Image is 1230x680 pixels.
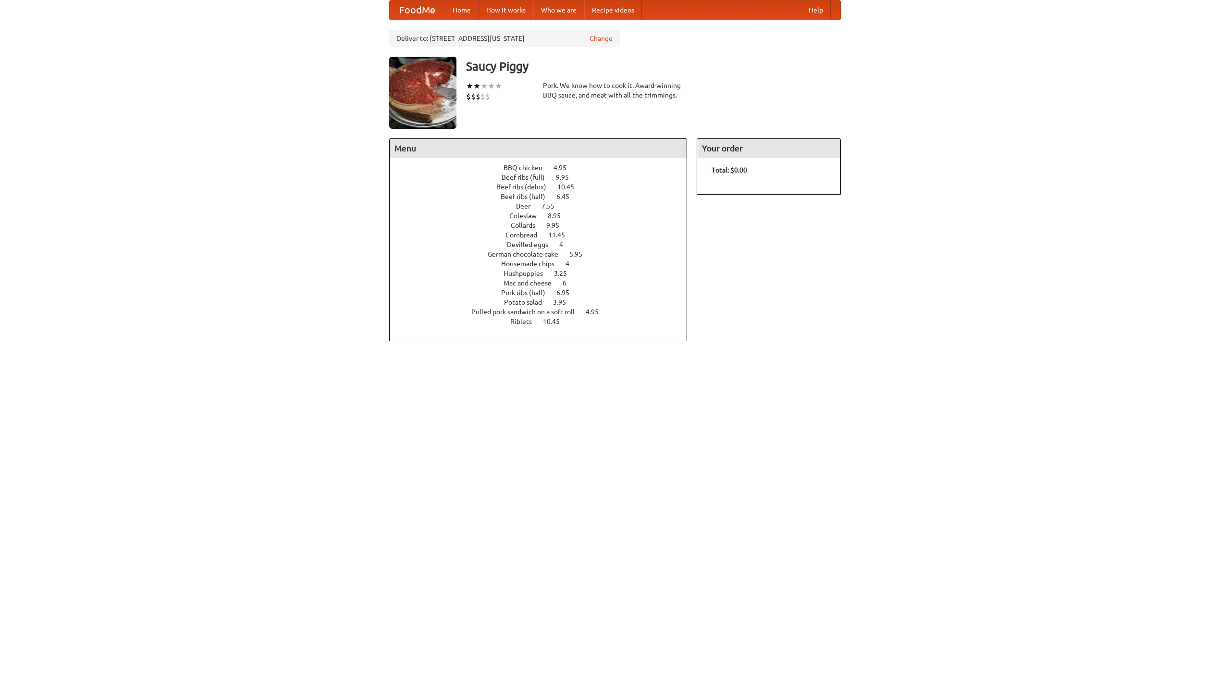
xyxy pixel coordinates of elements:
a: BBQ chicken 4.95 [504,164,584,172]
span: Mac and cheese [504,279,561,287]
span: BBQ chicken [504,164,552,172]
li: ★ [466,81,473,91]
h4: Your order [697,139,840,158]
span: Devilled eggs [507,241,558,248]
li: ★ [488,81,495,91]
a: Housemade chips 4 [501,260,587,268]
li: ★ [473,81,480,91]
span: 4.95 [553,164,576,172]
li: $ [480,91,485,102]
a: FoodMe [390,0,445,20]
span: 3.95 [553,298,576,306]
a: Help [801,0,831,20]
a: Riblets 10.45 [510,318,578,325]
span: 8.95 [548,212,570,220]
img: angular.jpg [389,57,456,129]
span: Potato salad [504,298,552,306]
span: Riblets [510,318,541,325]
span: Coleslaw [509,212,546,220]
a: Collards 9.95 [511,222,577,229]
span: Cornbread [505,231,547,239]
a: Who we are [533,0,584,20]
span: 7.55 [541,202,564,210]
li: $ [485,91,490,102]
span: Collards [511,222,545,229]
span: Beer [516,202,540,210]
a: How it works [479,0,533,20]
span: Pork ribs (half) [501,289,555,297]
h4: Menu [390,139,687,158]
span: 4.95 [586,308,608,316]
a: Beef ribs (delux) 10.45 [496,183,592,191]
a: Devilled eggs 4 [507,241,581,248]
li: ★ [480,81,488,91]
span: Beef ribs (full) [502,173,554,181]
a: Cornbread 11.45 [505,231,583,239]
a: Home [445,0,479,20]
a: Beef ribs (full) 9.95 [502,173,587,181]
span: 6 [563,279,576,287]
h3: Saucy Piggy [466,57,841,76]
span: 9.95 [556,173,578,181]
a: Beef ribs (half) 6.45 [501,193,587,200]
span: 5.95 [569,250,592,258]
span: Hushpuppies [504,270,553,277]
a: Pork ribs (half) 6.95 [501,289,587,297]
div: Deliver to: [STREET_ADDRESS][US_STATE] [389,30,620,47]
a: Hushpuppies 3.25 [504,270,585,277]
span: 11.45 [548,231,575,239]
span: Beef ribs (delux) [496,183,556,191]
a: Coleslaw 8.95 [509,212,578,220]
li: $ [471,91,476,102]
a: German chocolate cake 5.95 [488,250,600,258]
a: Change [590,34,613,43]
span: Beef ribs (half) [501,193,555,200]
a: Pulled pork sandwich on a soft roll 4.95 [471,308,616,316]
a: Potato salad 3.95 [504,298,584,306]
li: $ [466,91,471,102]
li: $ [476,91,480,102]
span: 6.45 [556,193,579,200]
span: German chocolate cake [488,250,568,258]
b: Total: $0.00 [712,166,747,174]
a: Beer 7.55 [516,202,572,210]
div: Pork. We know how to cook it. Award-winning BBQ sauce, and meat with all the trimmings. [543,81,687,100]
span: 6.95 [556,289,579,297]
span: 4 [566,260,579,268]
a: Recipe videos [584,0,642,20]
span: Housemade chips [501,260,564,268]
span: 9.95 [546,222,569,229]
span: 4 [559,241,573,248]
a: Mac and cheese 6 [504,279,584,287]
li: ★ [495,81,502,91]
span: Pulled pork sandwich on a soft roll [471,308,584,316]
span: 3.25 [554,270,577,277]
span: 10.45 [543,318,569,325]
span: 10.45 [557,183,584,191]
